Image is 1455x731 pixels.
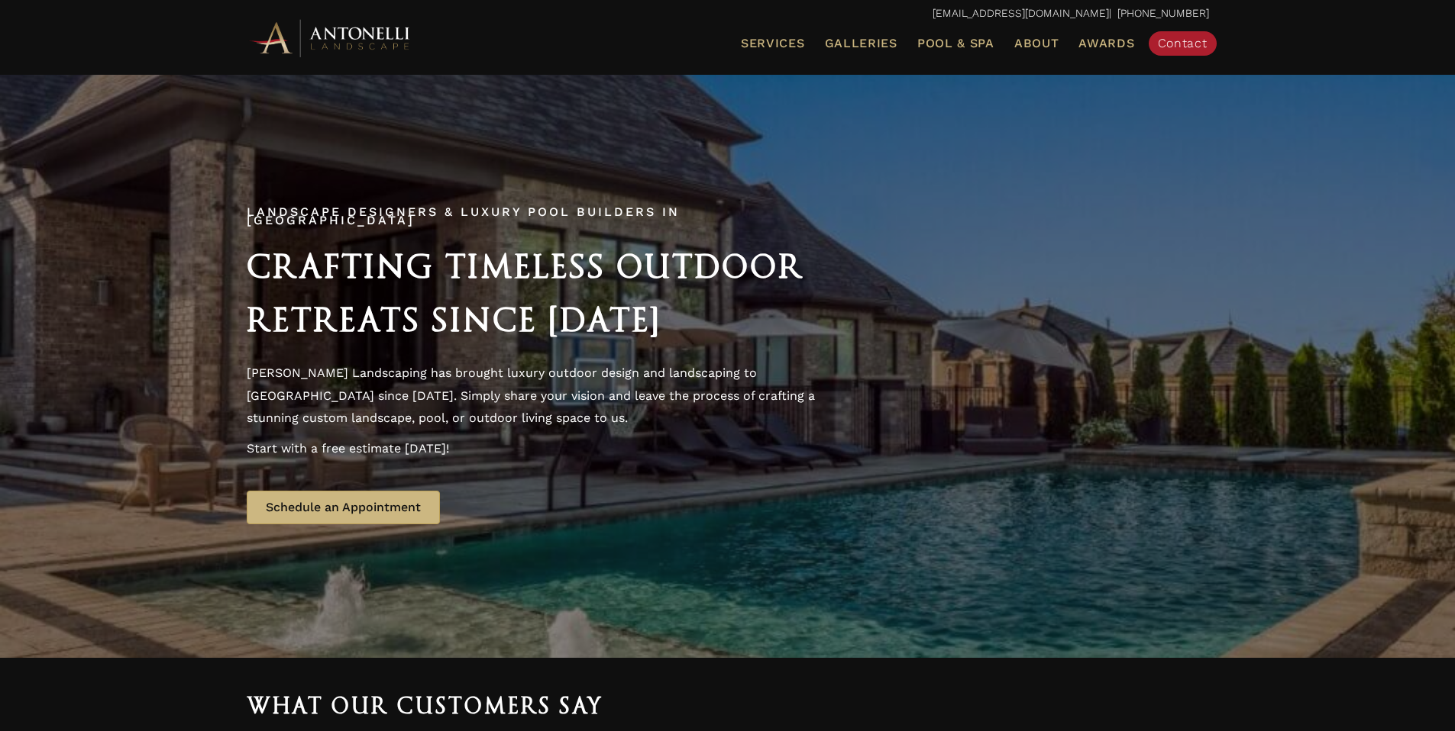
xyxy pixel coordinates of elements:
[819,34,904,53] a: Galleries
[266,500,421,514] span: Schedule an Appointment
[247,247,804,339] span: Crafting Timeless Outdoor Retreats Since [DATE]
[1008,34,1065,53] a: About
[1078,36,1134,50] span: Awards
[735,34,811,53] a: Services
[247,491,440,524] a: Schedule an Appointment
[247,441,449,456] span: Start with a free estimate [DATE]!
[917,36,994,50] span: Pool & Spa
[247,204,680,227] span: Landscape Designers & Luxury Pool Builders in [GEOGRAPHIC_DATA]
[825,36,897,50] span: Galleries
[247,365,815,425] span: [PERSON_NAME] Landscaping has brought luxury outdoor design and landscaping to [GEOGRAPHIC_DATA] ...
[1158,36,1208,50] span: Contact
[933,7,1109,19] a: [EMAIL_ADDRESS][DOMAIN_NAME]
[1072,34,1140,53] a: Awards
[247,4,1209,24] p: | [PHONE_NUMBER]
[247,693,603,719] span: What Our Customers Say
[1014,37,1059,50] span: About
[911,34,1001,53] a: Pool & Spa
[1149,31,1217,56] a: Contact
[741,37,805,50] span: Services
[247,17,415,59] img: Antonelli Horizontal Logo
